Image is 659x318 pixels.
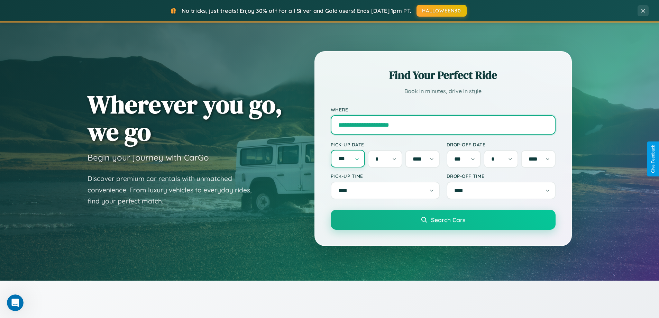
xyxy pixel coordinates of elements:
[331,210,556,230] button: Search Cars
[331,107,556,112] label: Where
[88,91,283,145] h1: Wherever you go, we go
[447,142,556,147] label: Drop-off Date
[417,5,467,17] button: HALLOWEEN30
[651,145,656,173] div: Give Feedback
[88,152,209,163] h3: Begin your journey with CarGo
[331,142,440,147] label: Pick-up Date
[88,173,260,207] p: Discover premium car rentals with unmatched convenience. From luxury vehicles to everyday rides, ...
[447,173,556,179] label: Drop-off Time
[182,7,411,14] span: No tricks, just treats! Enjoy 30% off for all Silver and Gold users! Ends [DATE] 1pm PT.
[331,67,556,83] h2: Find Your Perfect Ride
[331,86,556,96] p: Book in minutes, drive in style
[331,173,440,179] label: Pick-up Time
[431,216,465,224] span: Search Cars
[7,294,24,311] iframe: Intercom live chat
